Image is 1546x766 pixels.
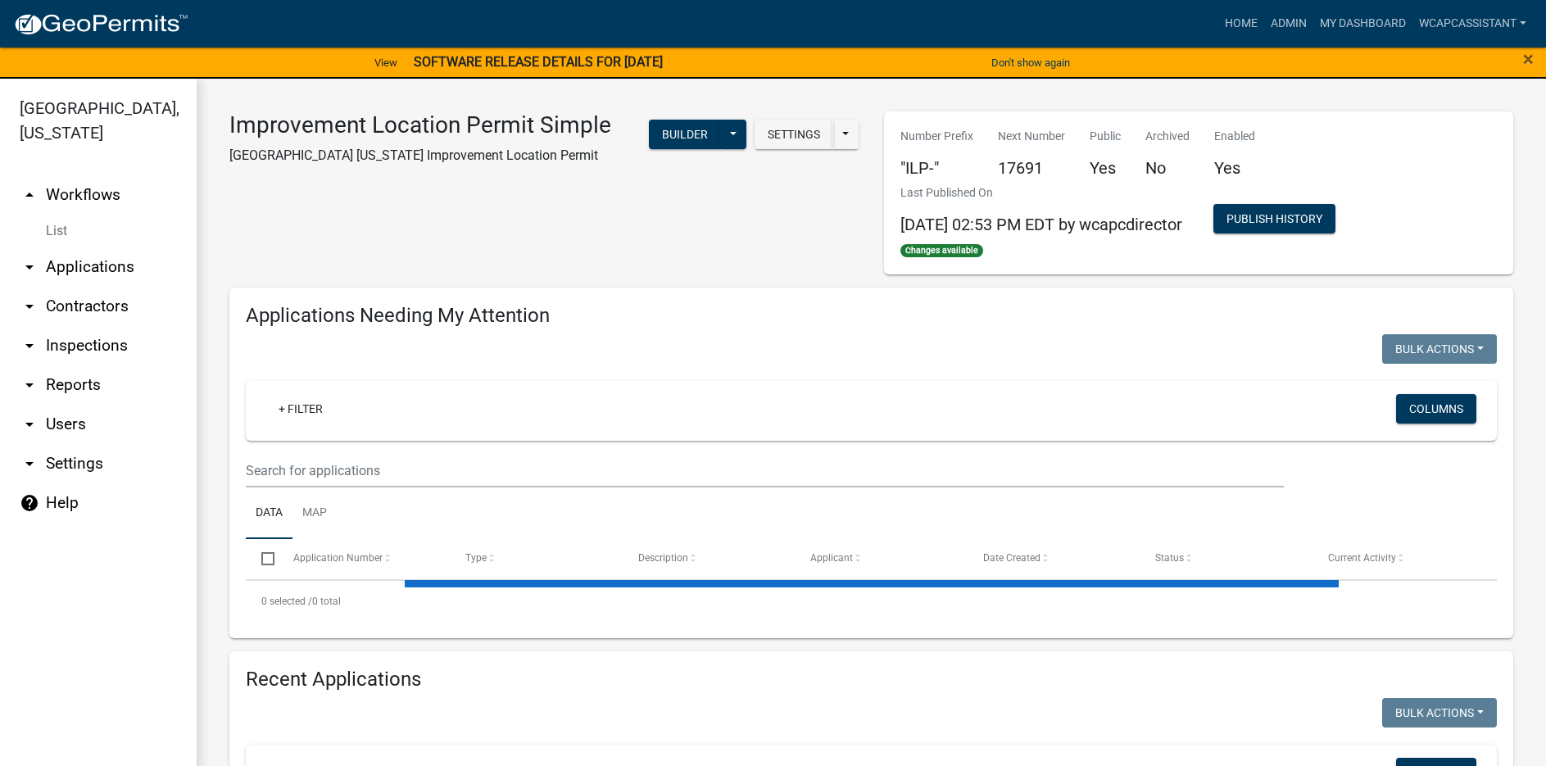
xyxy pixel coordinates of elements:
[277,539,450,578] datatable-header-cell: Application Number
[1382,698,1497,727] button: Bulk Actions
[246,668,1497,691] h4: Recent Applications
[1396,394,1476,424] button: Columns
[998,158,1065,178] h5: 17691
[229,111,611,139] h3: Improvement Location Permit Simple
[795,539,968,578] datatable-header-cell: Applicant
[1218,8,1264,39] a: Home
[293,552,383,564] span: Application Number
[20,493,39,513] i: help
[900,128,973,145] p: Number Prefix
[1264,8,1313,39] a: Admin
[1523,48,1534,70] span: ×
[246,304,1497,328] h4: Applications Needing My Attention
[368,49,404,76] a: View
[900,215,1182,234] span: [DATE] 02:53 PM EDT by wcapcdirector
[20,415,39,434] i: arrow_drop_down
[246,539,277,578] datatable-header-cell: Select
[900,158,973,178] h5: "ILP-"
[20,336,39,356] i: arrow_drop_down
[20,454,39,474] i: arrow_drop_down
[1412,8,1533,39] a: wcapcassistant
[1145,158,1190,178] h5: No
[998,128,1065,145] p: Next Number
[261,596,312,607] span: 0 selected /
[900,184,1182,202] p: Last Published On
[1213,204,1335,233] button: Publish History
[1523,49,1534,69] button: Close
[810,552,853,564] span: Applicant
[638,552,688,564] span: Description
[246,581,1497,622] div: 0 total
[1328,552,1396,564] span: Current Activity
[1313,8,1412,39] a: My Dashboard
[1382,334,1497,364] button: Bulk Actions
[1214,158,1255,178] h5: Yes
[1213,213,1335,226] wm-modal-confirm: Workflow Publish History
[1312,539,1485,578] datatable-header-cell: Current Activity
[229,146,611,165] p: [GEOGRAPHIC_DATA] [US_STATE] Improvement Location Permit
[465,552,487,564] span: Type
[649,120,721,149] button: Builder
[450,539,623,578] datatable-header-cell: Type
[265,394,336,424] a: + Filter
[20,297,39,316] i: arrow_drop_down
[1155,552,1184,564] span: Status
[20,257,39,277] i: arrow_drop_down
[20,185,39,205] i: arrow_drop_up
[983,552,1040,564] span: Date Created
[20,375,39,395] i: arrow_drop_down
[1090,158,1121,178] h5: Yes
[900,244,984,257] span: Changes available
[1140,539,1313,578] datatable-header-cell: Status
[755,120,833,149] button: Settings
[985,49,1077,76] button: Don't show again
[967,539,1140,578] datatable-header-cell: Date Created
[414,54,663,70] strong: SOFTWARE RELEASE DETAILS FOR [DATE]
[246,487,292,540] a: Data
[1214,128,1255,145] p: Enabled
[1145,128,1190,145] p: Archived
[246,454,1284,487] input: Search for applications
[622,539,795,578] datatable-header-cell: Description
[292,487,337,540] a: Map
[1090,128,1121,145] p: Public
